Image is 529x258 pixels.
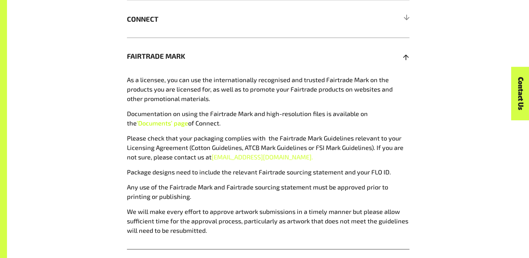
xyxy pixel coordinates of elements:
[188,119,221,127] span: of Connect.
[127,168,391,175] span: Package designs need to include the relevant Fairtrade sourcing statement and your FLO ID.
[127,109,368,127] span: Documentation on using the Fairtrade Mark and high-resolution files is available on the
[127,76,393,102] span: As a licensee, you can use the internationally recognised and trusted Fairtrade Mark on the produ...
[127,14,339,24] span: CONNECT
[127,134,403,160] span: Please check that your packaging complies with the Fairtrade Mark Guidelines relevant to your Lic...
[127,207,408,234] span: We will make every effort to approve artwork submissions in a timely manner but please allow suff...
[127,183,388,200] span: Any use of the Fairtrade Mark and Fairtrade sourcing statement must be approved prior to printing...
[212,153,313,160] a: [EMAIL_ADDRESS][DOMAIN_NAME].
[137,119,188,127] a: ‘Documents’ page
[127,51,339,61] span: FAIRTRADE MARK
